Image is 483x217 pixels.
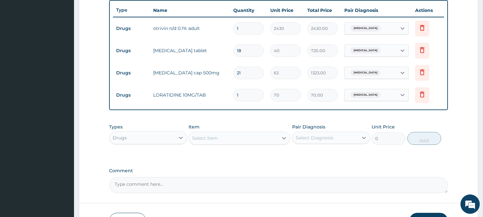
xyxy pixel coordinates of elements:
[106,3,121,19] div: Minimize live chat window
[296,135,333,141] div: Select Diagnosis
[350,92,381,98] span: [MEDICAL_DATA]
[109,168,448,174] label: Comment
[113,67,150,79] td: Drugs
[150,66,230,79] td: [MEDICAL_DATA] cap 500mg
[113,4,150,16] th: Type
[192,135,218,141] div: Select Item
[304,4,341,17] th: Total Price
[407,132,441,145] button: Add
[113,23,150,34] td: Drugs
[3,147,123,169] textarea: Type your message and hit 'Enter'
[350,25,381,32] span: [MEDICAL_DATA]
[230,4,267,17] th: Quantity
[412,4,444,17] th: Actions
[109,124,123,130] label: Types
[150,89,230,101] td: LORATIDINE 10MG/TAB
[37,67,89,132] span: We're online!
[150,22,230,35] td: otrivin n/d 0.1% adult
[12,32,26,48] img: d_794563401_company_1708531726252_794563401
[267,4,304,17] th: Unit Price
[189,124,200,130] label: Item
[150,4,230,17] th: Name
[292,124,325,130] label: Pair Diagnosis
[33,36,108,44] div: Chat with us now
[113,89,150,101] td: Drugs
[113,45,150,57] td: Drugs
[372,124,395,130] label: Unit Price
[150,44,230,57] td: [MEDICAL_DATA] tablet
[113,135,127,141] div: Drugs
[350,47,381,54] span: [MEDICAL_DATA]
[341,4,412,17] th: Pair Diagnosis
[350,70,381,76] span: [MEDICAL_DATA]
